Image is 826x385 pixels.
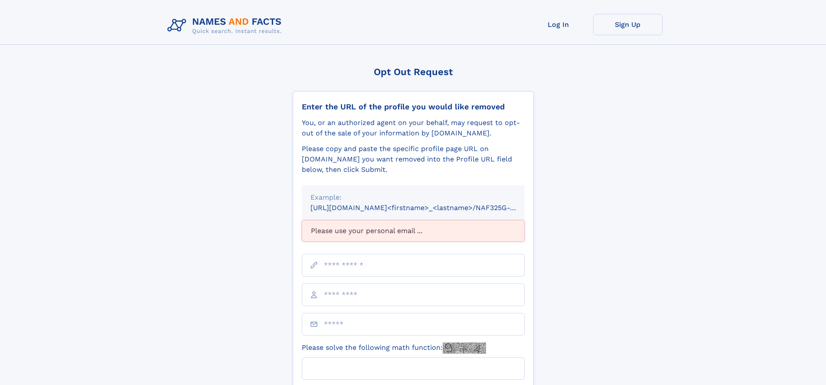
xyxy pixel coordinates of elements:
a: Log In [524,14,593,35]
div: Enter the URL of the profile you would like removed [302,102,525,112]
div: Example: [310,192,516,203]
div: Please use your personal email ... [302,220,525,242]
label: Please solve the following math function: [302,342,486,354]
a: Sign Up [593,14,663,35]
img: Logo Names and Facts [164,14,289,37]
small: [URL][DOMAIN_NAME]<firstname>_<lastname>/NAF325G-xxxxxxxx [310,204,541,212]
div: Opt Out Request [293,66,534,77]
div: You, or an authorized agent on your behalf, may request to opt-out of the sale of your informatio... [302,118,525,138]
div: Please copy and paste the specific profile page URL on [DOMAIN_NAME] you want removed into the Pr... [302,144,525,175]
